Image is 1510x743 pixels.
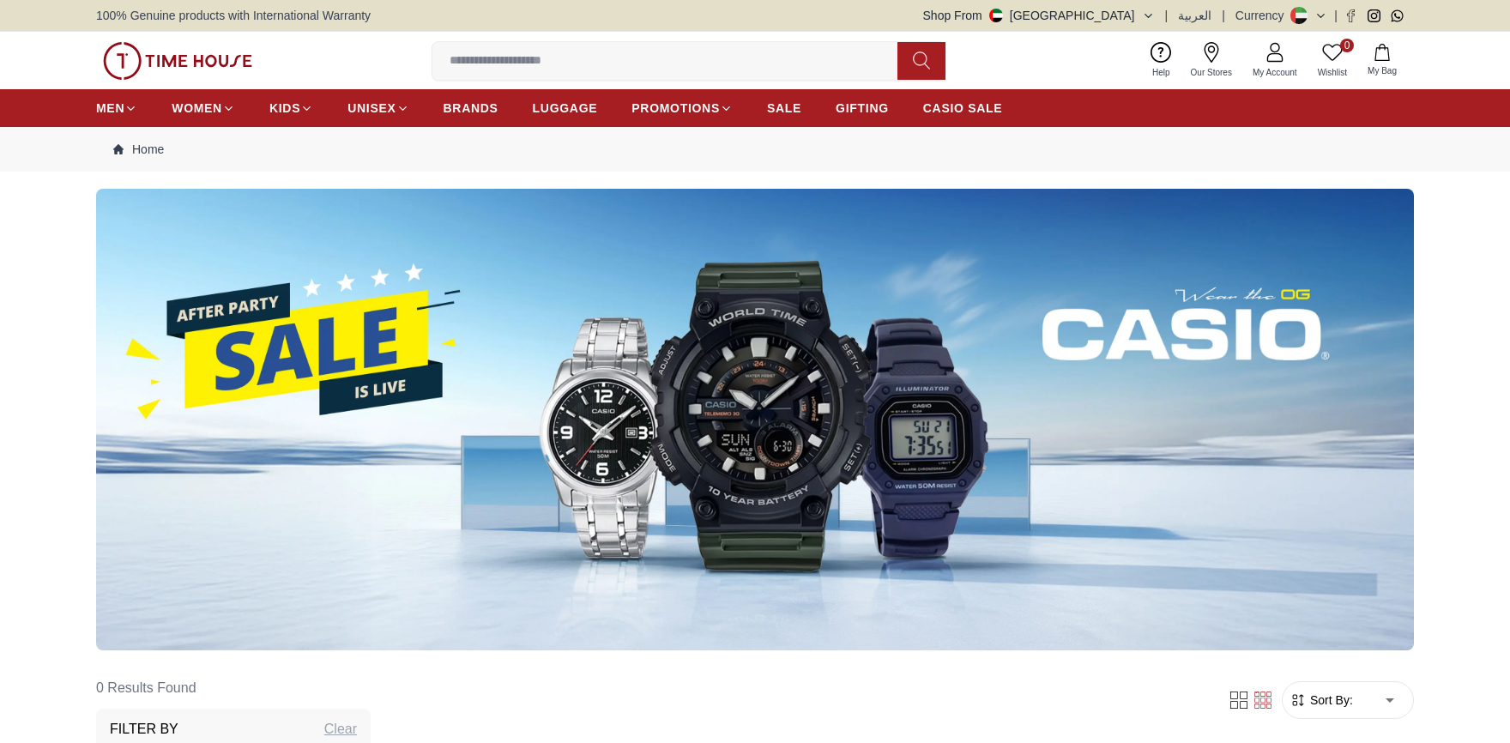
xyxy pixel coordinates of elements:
img: ... [96,189,1414,650]
span: Sort By: [1307,692,1353,709]
span: UNISEX [347,100,396,117]
button: Sort By: [1290,692,1353,709]
a: Help [1142,39,1181,82]
button: My Bag [1357,40,1407,81]
a: LUGGAGE [533,93,598,124]
span: | [1165,7,1169,24]
div: Clear [324,719,357,740]
span: BRANDS [444,100,498,117]
nav: Breadcrumb [96,127,1414,172]
a: KIDS [269,93,313,124]
span: GIFTING [836,100,889,117]
span: 0 [1340,39,1354,52]
a: Whatsapp [1391,9,1404,22]
a: PROMOTIONS [631,93,733,124]
a: UNISEX [347,93,408,124]
a: GIFTING [836,93,889,124]
span: 100% Genuine products with International Warranty [96,7,371,24]
a: Our Stores [1181,39,1242,82]
a: Facebook [1344,9,1357,22]
span: MEN [96,100,124,117]
button: العربية [1178,7,1211,24]
span: PROMOTIONS [631,100,720,117]
span: | [1222,7,1225,24]
a: CASIO SALE [923,93,1003,124]
span: KIDS [269,100,300,117]
span: LUGGAGE [533,100,598,117]
a: BRANDS [444,93,498,124]
span: My Account [1246,66,1304,79]
button: Shop From[GEOGRAPHIC_DATA] [923,7,1155,24]
span: Our Stores [1184,66,1239,79]
span: | [1334,7,1338,24]
span: My Bag [1361,64,1404,77]
h6: 0 Results Found [96,667,371,709]
span: SALE [767,100,801,117]
a: MEN [96,93,137,124]
span: Help [1145,66,1177,79]
a: Home [113,141,164,158]
img: United Arab Emirates [989,9,1003,22]
a: SALE [767,93,801,124]
h3: Filter By [110,719,178,740]
a: WOMEN [172,93,235,124]
span: WOMEN [172,100,222,117]
a: 0Wishlist [1308,39,1357,82]
a: Instagram [1368,9,1380,22]
img: ... [103,42,252,80]
div: Currency [1235,7,1291,24]
span: CASIO SALE [923,100,1003,117]
span: Wishlist [1311,66,1354,79]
